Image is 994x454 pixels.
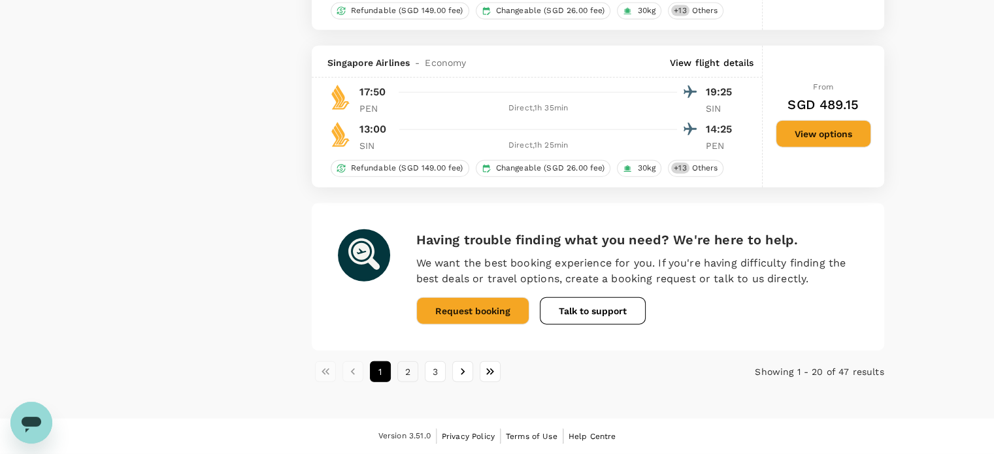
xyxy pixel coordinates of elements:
button: Talk to support [540,297,646,325]
div: Refundable (SGD 149.00 fee) [331,3,469,20]
h6: Having trouble finding what you need? We're here to help. [416,229,858,250]
button: page 1 [370,361,391,382]
p: 19:25 [706,84,738,100]
p: Showing 1 - 20 of 47 results [693,365,884,378]
span: Version 3.51.0 [378,430,431,443]
nav: pagination navigation [312,361,693,382]
span: Others [687,163,723,174]
p: PEN [359,102,392,115]
p: We want the best booking experience for you. If you're having difficulty finding the best deals o... [416,255,858,287]
button: Go to page 3 [425,361,446,382]
div: 30kg [617,3,661,20]
button: Request booking [416,297,529,325]
p: SIN [359,139,392,152]
div: Direct , 1h 35min [400,102,677,115]
span: 30kg [632,5,661,16]
span: - [410,56,425,69]
span: Refundable (SGD 149.00 fee) [346,5,469,16]
div: Refundable (SGD 149.00 fee) [331,160,469,177]
a: Privacy Policy [442,429,495,444]
div: Changeable (SGD 26.00 fee) [476,160,611,177]
img: SQ [327,84,354,110]
span: Others [687,5,723,16]
p: 14:25 [706,122,738,137]
button: Go to next page [452,361,473,382]
button: Go to last page [480,361,501,382]
span: + 13 [671,5,689,16]
p: 17:50 [359,84,386,100]
span: Refundable (SGD 149.00 fee) [346,163,469,174]
button: View options [776,120,871,148]
div: +13Others [668,3,723,20]
button: Go to page 2 [397,361,418,382]
span: Economy [425,56,466,69]
span: Singapore Airlines [327,56,410,69]
span: 30kg [632,163,661,174]
span: Help Centre [569,432,616,441]
span: From [813,82,833,91]
iframe: Button to launch messaging window [10,402,52,444]
div: Direct , 1h 25min [400,139,677,152]
p: View flight details [670,56,754,69]
div: 30kg [617,160,661,177]
p: PEN [706,139,738,152]
span: Changeable (SGD 26.00 fee) [491,163,610,174]
img: SQ [327,122,354,148]
span: Changeable (SGD 26.00 fee) [491,5,610,16]
p: SIN [706,102,738,115]
a: Help Centre [569,429,616,444]
span: Privacy Policy [442,432,495,441]
div: Changeable (SGD 26.00 fee) [476,3,611,20]
h6: SGD 489.15 [787,94,859,115]
span: Terms of Use [506,432,557,441]
div: +13Others [668,160,723,177]
p: 13:00 [359,122,387,137]
span: + 13 [671,163,689,174]
a: Terms of Use [506,429,557,444]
